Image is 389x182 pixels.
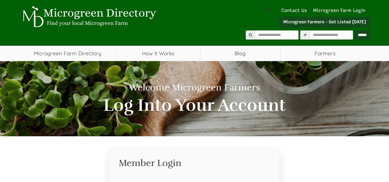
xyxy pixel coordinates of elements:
[200,46,280,61] a: Blog
[19,46,116,61] a: Microgreen Farm Directory
[116,46,200,61] a: How It Works
[82,96,307,115] h2: Log Into Your Account
[279,17,370,27] a: Microgreen Farmers - Get Listed [DATE]
[119,158,270,168] h2: Member Login
[278,8,310,13] a: Contact Us
[19,6,158,28] img: Microgreen Directory
[313,8,368,13] a: Microgreen Farm Login
[82,83,307,93] h1: Welcome Microgreen Farmers
[280,46,370,61] span: Farmers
